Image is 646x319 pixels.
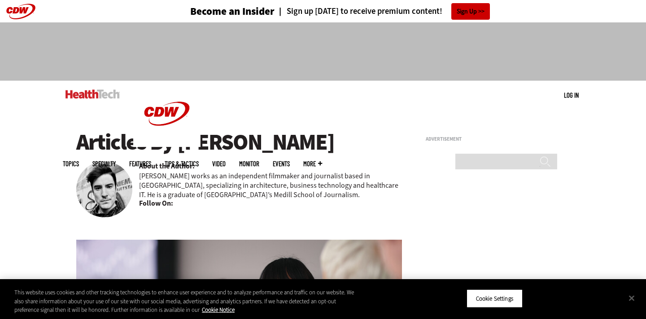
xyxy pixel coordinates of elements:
img: nathan eddy [76,161,132,217]
div: User menu [564,91,579,100]
iframe: advertisement [160,31,486,72]
a: CDW [133,140,201,149]
a: More information about your privacy [202,306,235,314]
a: Events [273,160,290,167]
a: Tips & Tactics [165,160,199,167]
div: This website uses cookies and other tracking technologies to enhance user experience and to analy... [14,288,355,315]
button: Cookie Settings [467,289,523,308]
a: Sign Up [451,3,490,20]
button: Close [622,288,642,308]
h3: Become an Insider [190,6,275,17]
iframe: advertisement [426,145,560,257]
a: Features [129,160,151,167]
img: Home [133,81,201,147]
img: Home [65,90,120,99]
a: Sign up [DATE] to receive premium content! [275,7,442,16]
span: Specialty [92,160,116,167]
a: Log in [564,91,579,99]
a: Video [212,160,226,167]
a: Become an Insider [157,6,275,17]
p: [PERSON_NAME] works as an independent filmmaker and journalist based in [GEOGRAPHIC_DATA], specia... [139,171,402,199]
span: Topics [63,160,79,167]
a: MonITor [239,160,259,167]
span: More [303,160,322,167]
b: Follow On: [139,198,173,208]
